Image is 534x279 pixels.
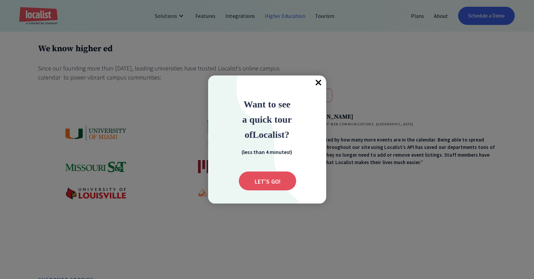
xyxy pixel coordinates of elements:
strong: a quick to [242,114,282,125]
span: Localist? [253,129,289,140]
div: (less than 4 minutes!) [233,148,301,156]
div: Submit [239,172,296,190]
strong: (less than 4 minutes!) [242,149,292,155]
span: Want to see [244,99,290,110]
span: × [311,75,326,90]
div: Close popup [311,75,326,90]
div: Want to see a quick tour of Localist? [222,96,313,142]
